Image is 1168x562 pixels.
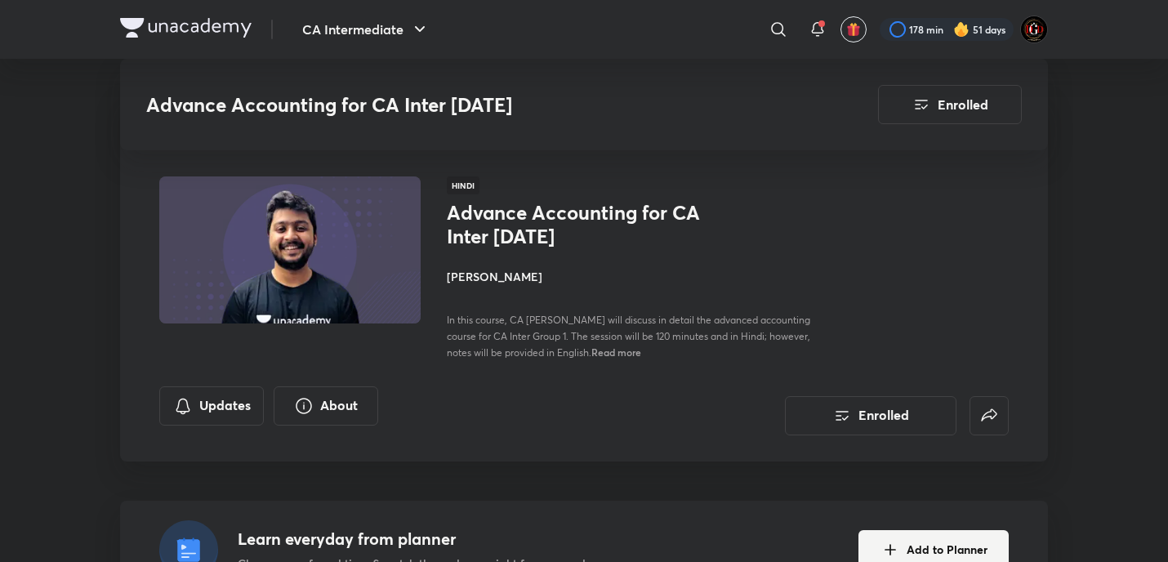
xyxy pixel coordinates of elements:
a: Company Logo [120,18,252,42]
h4: Learn everyday from planner [238,527,617,551]
button: CA Intermediate [292,13,439,46]
h4: [PERSON_NAME] [447,268,813,285]
button: avatar [840,16,867,42]
img: Company Logo [120,18,252,38]
img: streak [953,21,970,38]
span: In this course, CA [PERSON_NAME] will discuss in detail the advanced accounting course for CA Int... [447,314,810,359]
span: Hindi [447,176,479,194]
h3: Advance Accounting for CA Inter [DATE] [146,93,786,117]
button: Updates [159,386,264,426]
img: DGD°MrBEAN [1020,16,1048,43]
button: Enrolled [878,85,1022,124]
img: avatar [846,22,861,37]
img: Thumbnail [157,175,423,325]
button: false [970,396,1009,435]
span: Read more [591,346,641,359]
button: Enrolled [785,396,956,435]
button: About [274,386,378,426]
h1: Advance Accounting for CA Inter [DATE] [447,201,714,248]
